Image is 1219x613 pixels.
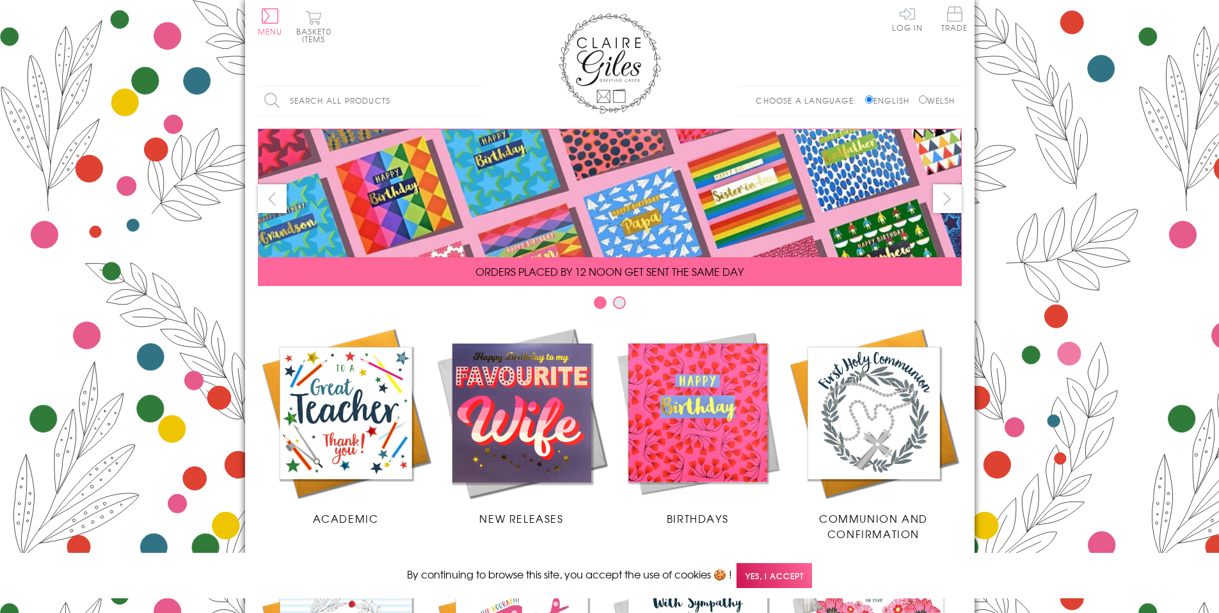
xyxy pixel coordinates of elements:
[479,511,563,526] span: New Releases
[819,511,928,541] span: Communion and Confirmation
[594,296,607,309] button: Carousel Page 1 (Current Slide)
[941,6,968,31] span: Trade
[475,264,744,279] span: ORDERS PLACED BY 12 NOON GET SENT THE SAME DAY
[258,86,482,115] input: Search all products
[559,13,661,114] img: Claire Giles Greetings Cards
[737,563,812,588] span: Yes, I accept
[865,95,873,104] input: English
[919,95,927,104] input: Welsh
[258,26,283,37] span: Menu
[667,511,728,526] span: Birthdays
[258,296,962,315] div: Carousel Pagination
[258,325,434,526] a: Academic
[865,95,916,106] label: English
[434,325,610,526] a: New Releases
[258,184,287,213] button: prev
[258,8,283,35] button: Menu
[941,6,968,34] a: Trade
[756,95,863,106] p: Choose a language:
[892,6,923,31] a: Log In
[469,86,482,115] input: Search
[610,325,786,526] a: Birthdays
[786,325,962,541] a: Communion and Confirmation
[613,296,626,309] button: Carousel Page 2
[313,511,379,526] span: Academic
[919,95,955,106] label: Welsh
[296,10,331,43] button: Basket0 items
[302,26,331,45] span: 0 items
[933,184,962,213] button: next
